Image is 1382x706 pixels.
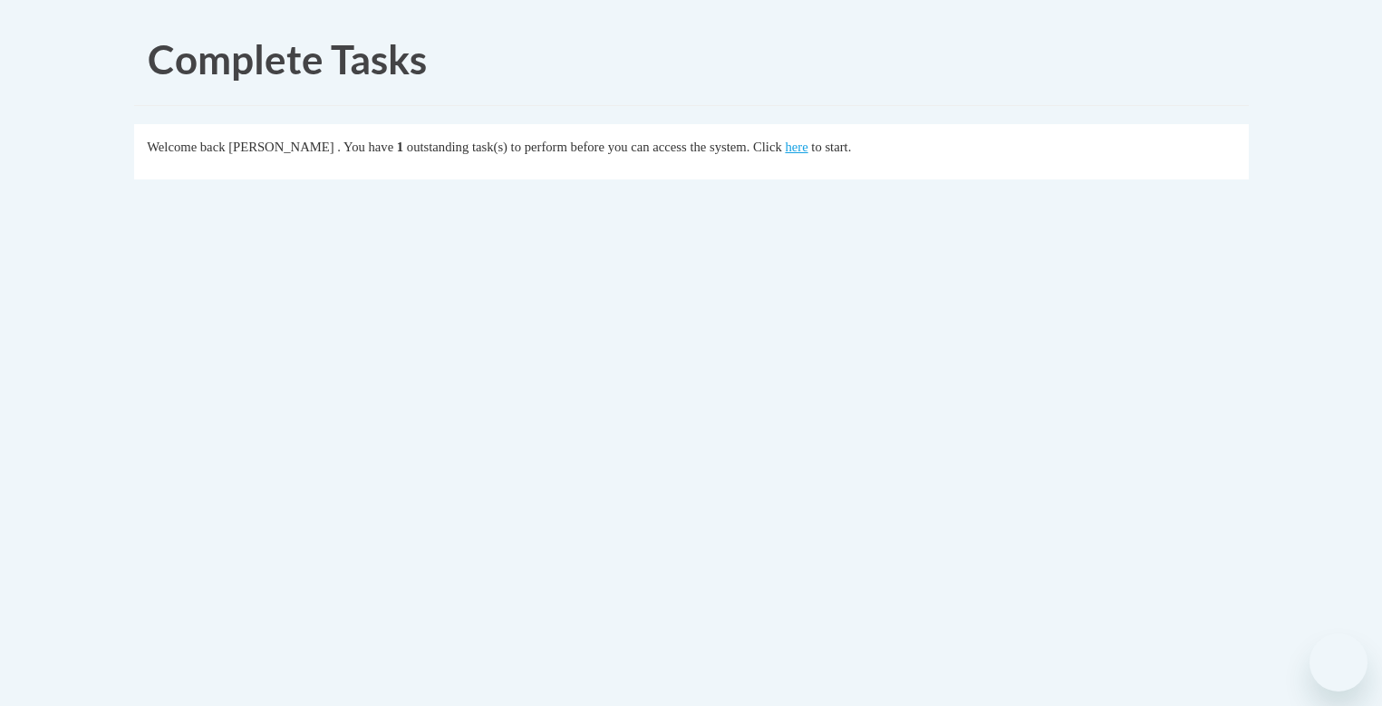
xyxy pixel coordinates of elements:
[811,140,851,154] span: to start.
[147,140,225,154] span: Welcome back
[407,140,782,154] span: outstanding task(s) to perform before you can access the system. Click
[1310,633,1368,691] iframe: Button to launch messaging window
[397,140,403,154] span: 1
[337,140,393,154] span: . You have
[148,35,427,82] span: Complete Tasks
[228,140,333,154] span: [PERSON_NAME]
[785,140,807,154] a: here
